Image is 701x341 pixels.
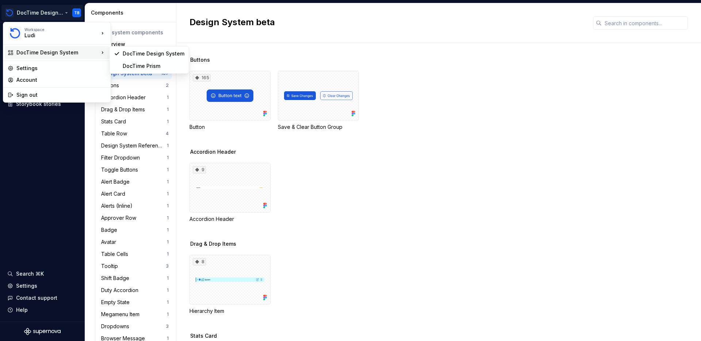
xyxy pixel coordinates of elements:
div: DocTime Design System [123,50,184,57]
div: Account [16,76,106,84]
div: DocTime Design System [16,49,99,56]
div: DocTime Prism [123,62,184,70]
div: Sign out [16,91,106,99]
img: 90418a54-4231-473e-b32d-b3dd03b28af1.png [8,27,22,40]
div: Ludi [24,32,87,39]
div: Settings [16,65,106,72]
div: Workspace [24,27,99,32]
